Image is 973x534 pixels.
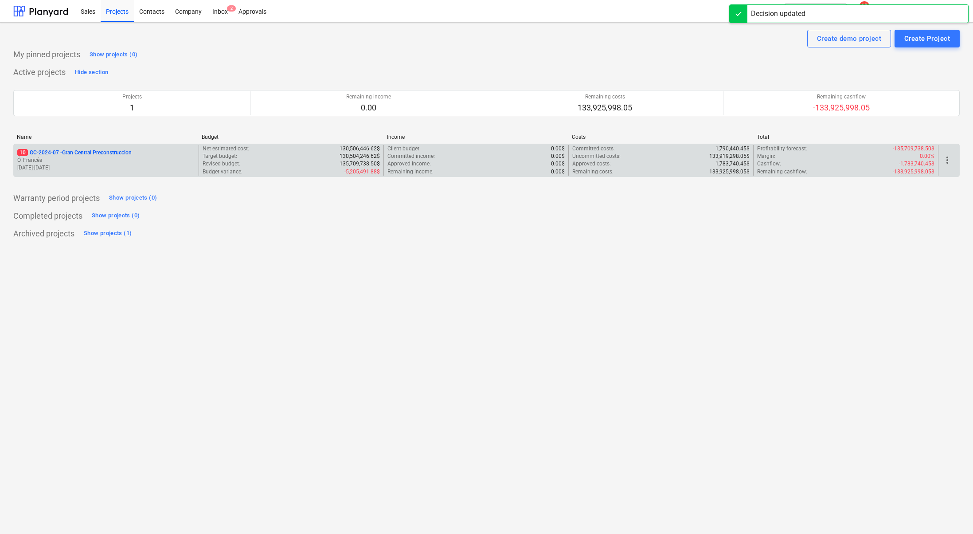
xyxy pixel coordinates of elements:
div: Show projects (1) [84,228,132,239]
p: Remaining costs [578,93,632,101]
p: Committed costs : [572,145,615,153]
p: [DATE] - [DATE] [17,164,195,172]
span: more_vert [942,155,953,165]
p: Target budget : [203,153,237,160]
div: Decision updated [751,8,805,19]
div: Show projects (0) [109,193,157,203]
p: GC-2024-07 - Gran Central Preconstruccion [17,149,132,157]
p: Warranty period projects [13,193,100,204]
p: -1,783,740.45$ [899,160,934,168]
p: Profitability forecast : [757,145,807,153]
p: -135,709,738.50$ [893,145,934,153]
button: Show projects (1) [82,227,134,241]
p: 133,925,998.05 [578,102,632,113]
p: Remaining cashflow [813,93,870,101]
button: Show projects (0) [90,209,142,223]
p: Approved costs : [572,160,611,168]
p: Remaining costs : [572,168,613,176]
p: Client budget : [387,145,421,153]
p: 1 [122,102,142,113]
p: Remaining cashflow : [757,168,807,176]
p: 1,783,740.45$ [715,160,750,168]
p: 0.00$ [551,145,565,153]
button: Create Project [895,30,960,47]
button: Create demo project [807,30,891,47]
p: 0.00$ [551,168,565,176]
span: 2 [227,5,236,12]
p: 0.00% [920,153,934,160]
p: Committed income : [387,153,435,160]
p: My pinned projects [13,49,80,60]
div: 10GC-2024-07 -Gran Central PreconstruccionÓ. Francés[DATE]-[DATE] [17,149,195,172]
p: Projects [122,93,142,101]
div: Show projects (0) [92,211,140,221]
p: -133,925,998.05$ [893,168,934,176]
p: Approved income : [387,160,431,168]
p: Remaining income : [387,168,434,176]
div: Total [757,134,935,140]
p: 1,790,440.45$ [715,145,750,153]
p: Cashflow : [757,160,781,168]
div: Widget de chat [929,491,973,534]
p: 133,925,998.05$ [709,168,750,176]
div: Hide section [75,67,108,78]
div: Create Project [904,33,950,44]
p: Margin : [757,153,775,160]
div: Name [17,134,195,140]
div: Costs [572,134,750,140]
div: Budget [202,134,379,140]
p: Net estimated cost : [203,145,249,153]
p: 130,504,246.62$ [340,153,380,160]
button: Hide section [73,65,110,79]
p: 0.00 [346,102,391,113]
p: 133,919,298.05$ [709,153,750,160]
p: -133,925,998.05 [813,102,870,113]
p: 0.00$ [551,160,565,168]
p: Revised budget : [203,160,240,168]
div: Income [387,134,565,140]
p: 0.00$ [551,153,565,160]
p: Ó. Francés [17,157,195,164]
p: 130,506,446.62$ [340,145,380,153]
p: Completed projects [13,211,82,221]
p: 135,709,738.50$ [340,160,380,168]
button: Show projects (0) [107,191,159,205]
p: Uncommitted costs : [572,153,621,160]
p: Budget variance : [203,168,242,176]
button: Show projects (0) [87,47,140,62]
div: Show projects (0) [90,50,137,60]
span: 10 [17,149,28,156]
p: -5,205,491.88$ [344,168,380,176]
div: Create demo project [817,33,881,44]
iframe: Chat Widget [929,491,973,534]
p: Archived projects [13,228,74,239]
p: Active projects [13,67,66,78]
p: Remaining income [346,93,391,101]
